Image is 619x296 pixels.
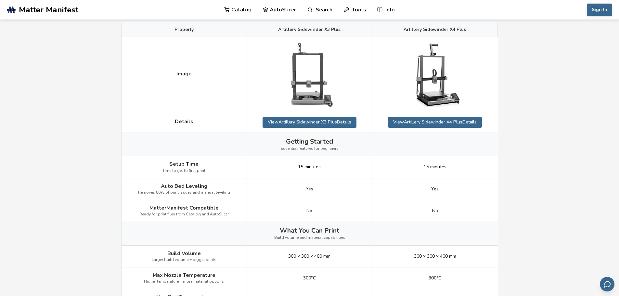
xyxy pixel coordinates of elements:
[144,279,224,284] span: Higher temperature = more material options
[263,117,356,127] a: ViewArtillery Sidewinder X3 PlusDetails
[388,117,482,127] a: ViewArtillery Sidewinder X4 PlusDetails
[149,205,219,211] span: MatterManifest Compatible
[286,138,333,145] span: Getting Started
[303,276,316,281] span: 300°C
[280,227,339,234] span: What You Can Print
[274,236,345,240] span: Build volume and material capabilities
[432,208,438,213] span: No
[153,272,215,278] span: Max Nozzle Temperature
[278,27,341,32] span: Artillery Sidewinder X3 Plus
[431,187,439,192] span: Yes
[152,258,216,262] span: Larger build volume = bigger prints
[424,164,446,170] span: 15 minutes
[138,190,230,195] span: Removes 80% of print issues and manual leveling
[161,183,207,189] span: Auto Bed Leveling
[288,254,330,259] span: 300 × 300 × 400 mm
[281,147,339,151] span: Essential features for beginners
[162,169,205,173] span: Time to get to first print
[298,164,321,170] span: 15 minutes
[403,42,468,107] img: Artillery Sidewinder X4 Plus
[600,277,614,291] button: Send feedback via email
[169,161,199,167] span: Setup Time
[139,212,229,217] span: Ready for print files from Catalog and AutoSlicer
[587,4,612,16] button: Sign In
[19,5,78,14] span: Matter Manifest
[167,251,201,256] span: Build Volume
[306,208,312,213] span: No
[174,27,194,32] span: Property
[306,187,313,192] span: Yes
[277,42,342,107] img: Artillery Sidewinder X3 Plus
[176,71,192,77] span: Image
[429,276,441,281] span: 300°C
[404,27,466,32] span: Artillery Sidewinder X4 Plus
[414,254,456,259] span: 300 × 300 × 400 mm
[175,119,193,124] span: Details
